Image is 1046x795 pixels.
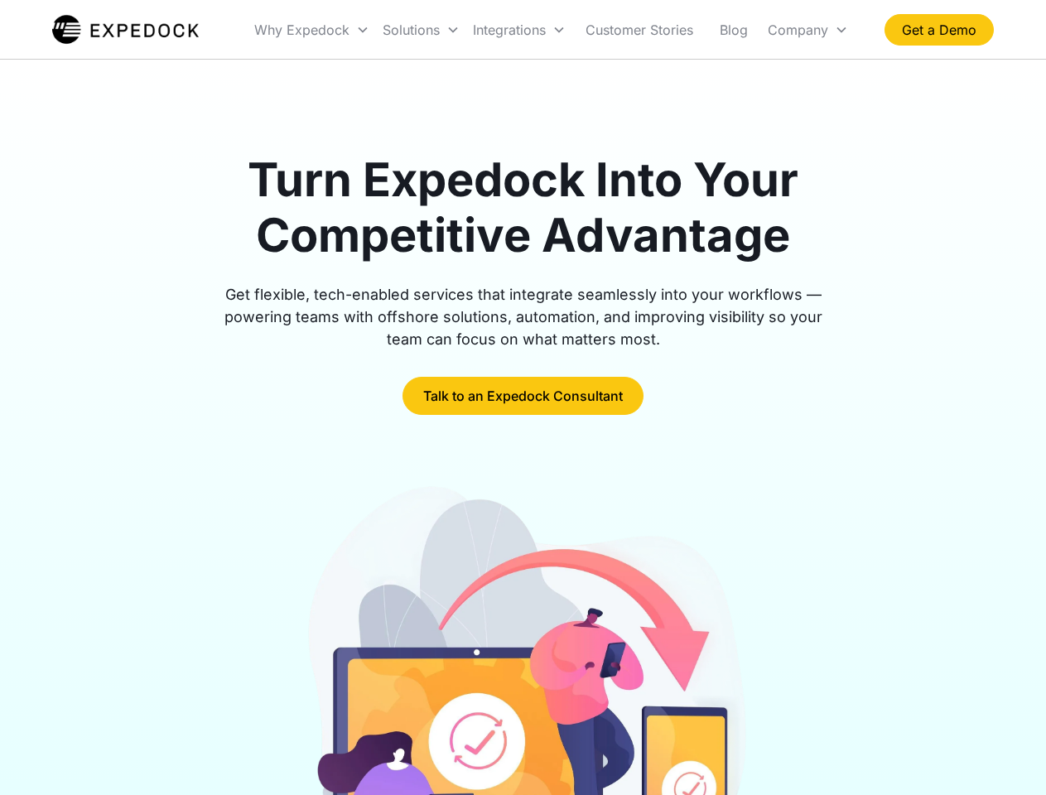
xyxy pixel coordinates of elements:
[768,22,828,38] div: Company
[254,22,349,38] div: Why Expedock
[52,13,199,46] a: home
[383,22,440,38] div: Solutions
[402,377,644,415] a: Talk to an Expedock Consultant
[761,2,855,58] div: Company
[466,2,572,58] div: Integrations
[706,2,761,58] a: Blog
[205,283,841,350] div: Get flexible, tech-enabled services that integrate seamlessly into your workflows — powering team...
[572,2,706,58] a: Customer Stories
[52,13,199,46] img: Expedock Logo
[885,14,994,46] a: Get a Demo
[473,22,546,38] div: Integrations
[248,2,376,58] div: Why Expedock
[205,152,841,263] h1: Turn Expedock Into Your Competitive Advantage
[376,2,466,58] div: Solutions
[963,715,1046,795] iframe: Chat Widget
